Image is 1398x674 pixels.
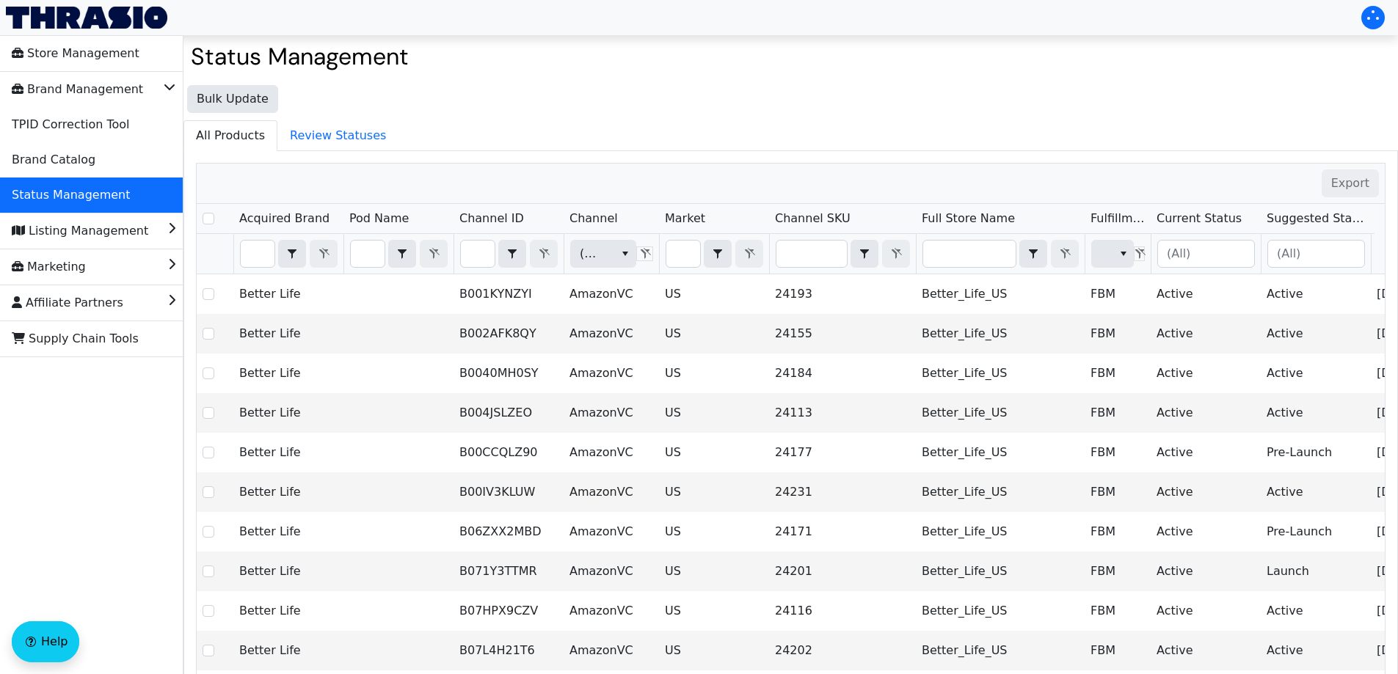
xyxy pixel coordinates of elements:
th: Filter [659,234,769,274]
td: B002AFK8QY [454,314,564,354]
td: FBM [1085,433,1151,472]
td: 24193 [769,274,916,314]
input: Select Row [203,565,214,577]
span: Affiliate Partners [12,291,123,315]
td: B06ZXX2MBD [454,512,564,552]
td: US [659,274,769,314]
td: Active [1261,393,1371,433]
span: Channel ID [459,210,524,227]
td: FBM [1085,552,1151,591]
input: Filter [923,241,1016,267]
input: Select Row [203,407,214,419]
span: Fulfillment [1091,210,1145,227]
td: FBM [1085,393,1151,433]
td: B00IV3KLUW [454,472,564,512]
td: Pre-Launch [1261,433,1371,472]
input: Select Row [203,328,214,340]
td: Better_Life_US [916,472,1085,512]
span: Pod Name [349,210,409,227]
span: Choose Operator [498,240,526,268]
td: US [659,552,769,591]
input: (All) [1158,241,1254,267]
input: Filter [351,241,385,267]
td: AmazonVC [564,314,659,354]
span: Help [41,633,68,651]
td: B004JSLZEO [454,393,564,433]
td: 24171 [769,512,916,552]
td: 24155 [769,314,916,354]
td: Active [1151,552,1261,591]
td: Better_Life_US [916,512,1085,552]
span: TPID Correction Tool [12,113,129,136]
input: Select Row [203,213,214,224]
td: FBM [1085,631,1151,670]
td: 24177 [769,433,916,472]
td: FBM [1085,354,1151,393]
td: Better_Life_US [916,631,1085,670]
button: Bulk Update [187,85,278,113]
input: Select Row [203,367,214,379]
th: Filter [233,234,343,274]
td: Better_Life_US [916,393,1085,433]
td: Active [1151,512,1261,552]
input: Select Row [203,288,214,300]
td: Active [1151,393,1261,433]
th: Filter [769,234,916,274]
span: Market [665,210,705,227]
td: AmazonVC [564,393,659,433]
span: All Products [184,121,277,150]
span: Full Store Name [922,210,1015,227]
td: Better_Life_US [916,314,1085,354]
button: select [1113,241,1134,267]
td: US [659,512,769,552]
td: US [659,433,769,472]
td: Better Life [233,274,343,314]
td: Active [1151,274,1261,314]
td: Active [1151,591,1261,631]
td: Better Life [233,591,343,631]
td: US [659,631,769,670]
td: AmazonVC [564,512,659,552]
td: B071Y3TTMR [454,552,564,591]
th: Filter [454,234,564,274]
td: Active [1151,314,1261,354]
td: FBM [1085,274,1151,314]
td: US [659,393,769,433]
td: AmazonVC [564,433,659,472]
span: Bulk Update [197,90,269,108]
td: FBM [1085,591,1151,631]
input: Select Row [203,645,214,656]
span: Choose Operator [278,240,306,268]
td: US [659,314,769,354]
td: Better Life [233,314,343,354]
td: 24116 [769,591,916,631]
td: Active [1151,354,1261,393]
td: B00CCQLZ90 [454,433,564,472]
td: AmazonVC [564,631,659,670]
th: Filter [1085,234,1151,274]
button: Export [1322,169,1379,197]
img: Thrasio Logo [6,7,167,29]
button: select [851,241,878,267]
span: Review Statuses [278,121,398,150]
td: Launch [1261,552,1371,591]
td: US [659,591,769,631]
th: Filter [916,234,1085,274]
span: Choose Operator [704,240,732,268]
td: Better_Life_US [916,274,1085,314]
td: Better Life [233,631,343,670]
span: Status Management [12,183,130,207]
td: Active [1151,433,1261,472]
button: select [705,241,731,267]
input: Select Row [203,486,214,498]
button: select [499,241,525,267]
button: select [1020,241,1046,267]
td: FBM [1085,472,1151,512]
td: Better Life [233,472,343,512]
td: Better Life [233,433,343,472]
span: Marketing [12,255,86,279]
input: Filter [461,241,495,267]
span: Listing Management [12,219,148,243]
input: (All) [1268,241,1364,267]
span: Choose Operator [388,240,416,268]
